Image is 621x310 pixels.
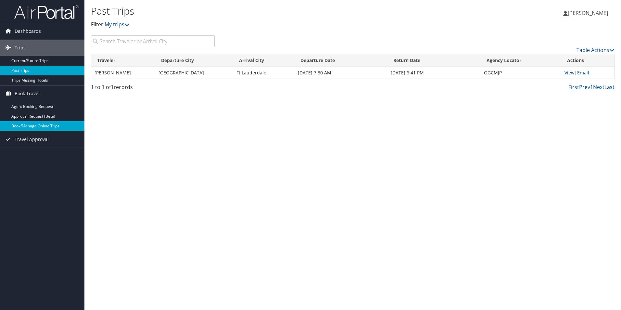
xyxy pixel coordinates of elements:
[563,3,615,23] a: [PERSON_NAME]
[91,35,215,47] input: Search Traveler or Arrival City
[604,84,615,91] a: Last
[91,67,155,79] td: [PERSON_NAME]
[387,54,481,67] th: Return Date: activate to sort column ascending
[91,83,215,94] div: 1 to 1 of records
[577,46,615,54] a: Table Actions
[561,67,614,79] td: |
[590,84,593,91] a: 1
[91,54,155,67] th: Traveler: activate to sort column ascending
[481,67,561,79] td: OGCMJP
[91,4,440,18] h1: Past Trips
[564,70,575,76] a: View
[481,54,561,67] th: Agency Locator: activate to sort column ascending
[233,54,295,67] th: Arrival City: activate to sort column ascending
[15,131,49,148] span: Travel Approval
[15,23,41,39] span: Dashboards
[295,54,388,67] th: Departure Date: activate to sort column ascending
[387,67,481,79] td: [DATE] 6:41 PM
[111,84,114,91] span: 1
[14,4,79,19] img: airportal-logo.png
[155,67,233,79] td: [GEOGRAPHIC_DATA]
[568,9,608,17] span: [PERSON_NAME]
[568,84,579,91] a: First
[577,70,589,76] a: Email
[155,54,233,67] th: Departure City: activate to sort column ascending
[233,67,295,79] td: Ft Lauderdale
[15,40,26,56] span: Trips
[561,54,614,67] th: Actions
[295,67,388,79] td: [DATE] 7:30 AM
[579,84,590,91] a: Prev
[91,20,440,29] p: Filter:
[15,85,40,102] span: Book Travel
[593,84,604,91] a: Next
[105,21,130,28] a: My trips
